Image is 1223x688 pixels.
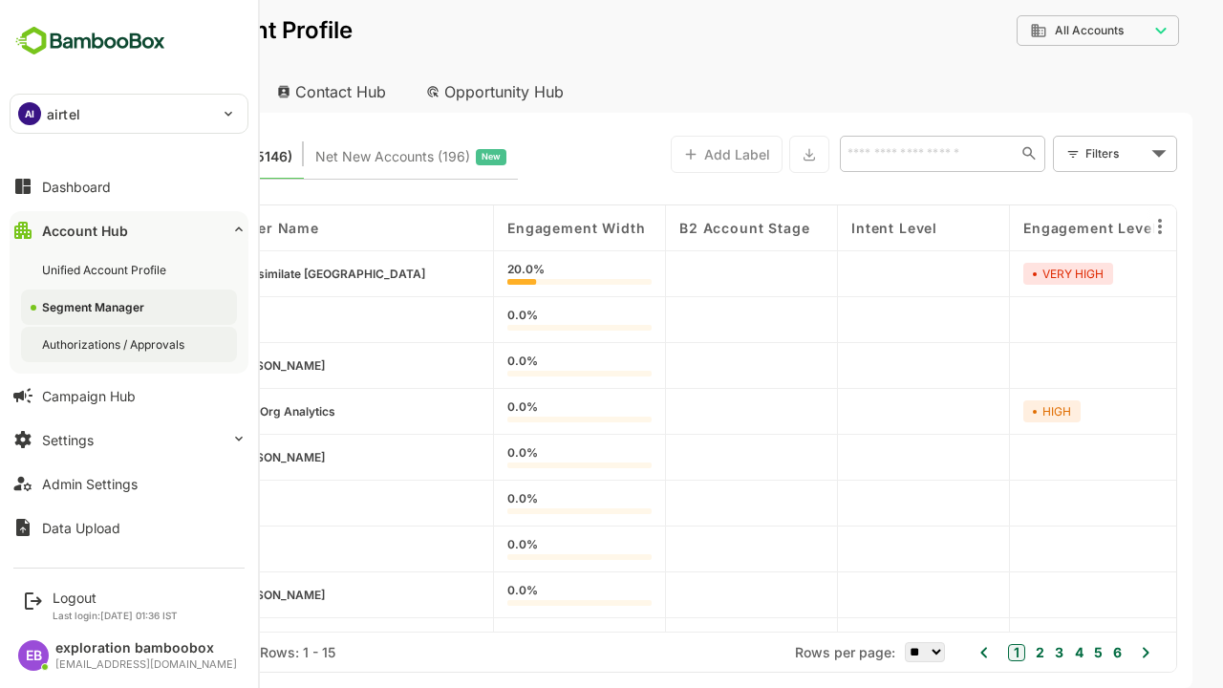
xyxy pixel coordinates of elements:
span: Hawkins-Crosby [163,588,258,602]
button: 6 [1041,642,1055,663]
div: AIairtel [11,95,247,133]
div: Logout [53,590,178,606]
button: 5 [1022,642,1036,663]
div: Data Upload [42,520,120,536]
div: Campaign Hub [42,388,136,404]
div: 20.0% [440,264,585,285]
div: 0.0% [440,447,585,468]
span: Known accounts you’ve identified to target - imported from CRM, Offline upload, or promoted from ... [57,144,225,169]
div: Contact Hub [195,71,336,113]
button: 1 [941,644,958,661]
p: Unified Account Profile [31,19,286,42]
p: Last login: [DATE] 01:36 IST [53,610,178,621]
div: Dashboard [42,179,111,195]
div: 0.0% [440,585,585,606]
div: Settings [42,432,94,448]
span: Engagement Width [440,220,578,236]
button: Data Upload [10,508,248,547]
span: Customer Name [135,220,252,236]
div: [EMAIL_ADDRESS][DOMAIN_NAME] [55,658,237,671]
button: Campaign Hub [10,376,248,415]
button: Admin Settings [10,464,248,503]
div: VERY HIGH [956,263,1046,285]
div: Unified Account Profile [42,262,170,278]
div: 0.0% [440,493,585,514]
div: Account Hub [31,71,187,113]
button: Account Hub [10,211,248,249]
div: Account Hub [42,223,128,239]
div: Opportunity Hub [344,71,514,113]
button: Settings [10,420,248,459]
div: Segment Manager [42,299,148,315]
div: Admin Settings [42,476,138,492]
div: All Accounts [963,22,1082,39]
span: TransOrg Analytics [161,404,268,419]
button: Add Label [604,136,716,173]
span: Conner-Nguyen [163,358,258,373]
span: B2 Account Stage [612,220,742,236]
div: 0.0% [440,310,585,331]
div: All Accounts [950,12,1112,50]
div: Authorizations / Approvals [42,336,188,353]
button: Dashboard [10,167,248,205]
div: exploration bamboobox [55,640,237,656]
span: Armstrong-Cabrera [163,450,258,464]
div: Filters [1017,134,1110,174]
div: 0.0% [440,401,585,422]
button: 2 [964,642,977,663]
p: airtel [47,104,80,124]
span: Rows per page: [728,644,828,660]
button: 4 [1003,642,1017,663]
div: Newly surfaced ICP-fit accounts from Intent, Website, LinkedIn, and other engagement signals. [248,144,440,169]
button: 3 [983,642,997,663]
span: Reassimilate Argentina [163,267,358,281]
div: HIGH [956,400,1014,422]
img: BambooboxFullLogoMark.5f36c76dfaba33ec1ec1367b70bb1252.svg [10,23,171,59]
div: AI [18,102,41,125]
span: Intent Level [784,220,870,236]
span: All Accounts [988,24,1057,37]
div: 0.0% [440,631,585,652]
div: 0.0% [440,355,585,376]
div: EB [18,640,49,671]
div: Total Rows: 105146 | Rows: 1 - 15 [57,644,268,660]
span: Net New Accounts ( 196 ) [248,144,403,169]
div: 0.0% [440,539,585,560]
span: Engagement Level [956,220,1089,236]
div: Filters [1019,143,1080,163]
span: New [415,144,434,169]
button: Export the selected data as CSV [722,136,762,173]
